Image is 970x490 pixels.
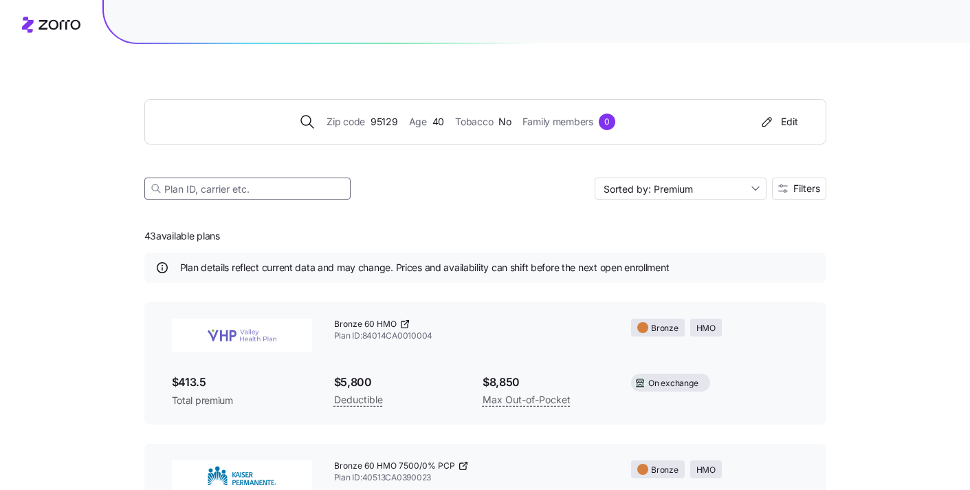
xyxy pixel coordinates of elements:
[371,114,398,129] span: 95129
[759,115,798,129] div: Edit
[522,114,593,129] span: Family members
[172,374,312,391] span: $413.5
[455,114,493,129] span: Tobacco
[327,114,365,129] span: Zip code
[599,114,615,130] div: 0
[409,114,427,129] span: Age
[144,178,351,200] input: Plan ID, carrier etc.
[334,330,610,342] span: Plan ID: 84014CA0010004
[651,464,679,477] span: Bronze
[696,322,716,335] span: HMO
[334,374,461,391] span: $5,800
[483,392,571,408] span: Max Out-of-Pocket
[772,178,826,200] button: Filters
[483,374,609,391] span: $8,850
[651,322,679,335] span: Bronze
[595,178,767,200] input: Sort by
[172,319,312,352] img: Valley Health Plan
[334,460,455,472] span: Bronze 60 HMO 7500/0% PCP
[144,229,220,243] span: 43 available plans
[334,392,383,408] span: Deductible
[334,319,397,330] span: Bronze 60 HMO
[334,472,610,484] span: Plan ID: 40513CA0390023
[793,184,820,193] span: Filters
[180,261,670,275] span: Plan details reflect current data and may change. Prices and availability can shift before the ne...
[172,394,312,407] span: Total premium
[753,111,804,133] button: Edit
[498,114,511,129] span: No
[648,377,698,390] span: On exchange
[696,464,716,477] span: HMO
[432,114,444,129] span: 40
